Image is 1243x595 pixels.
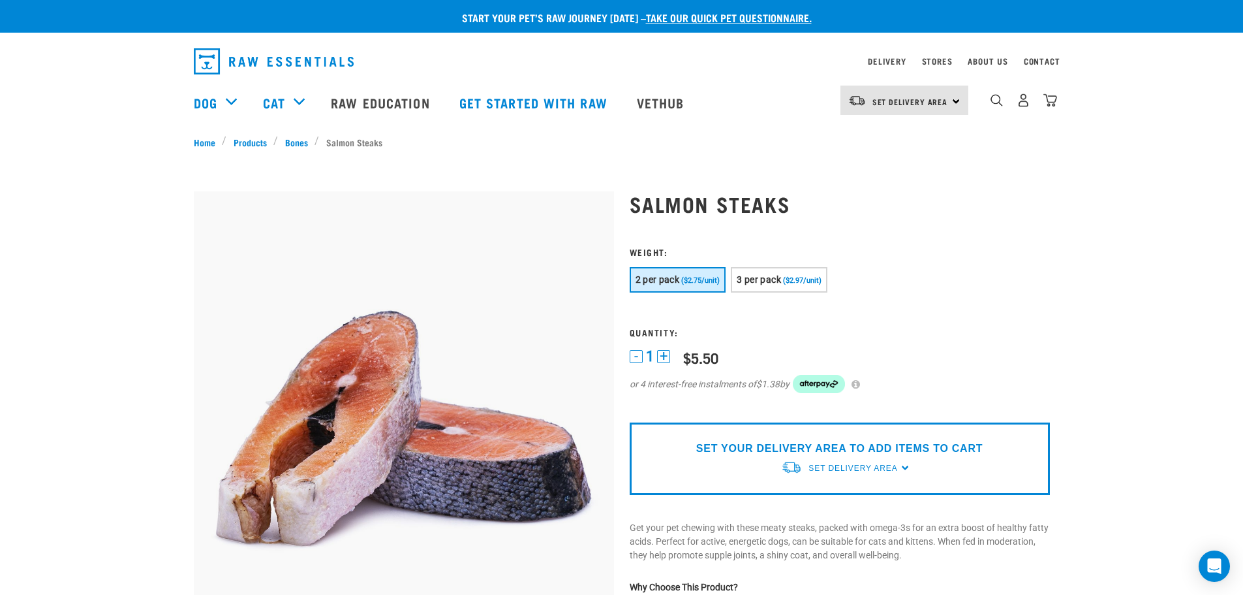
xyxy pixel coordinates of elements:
a: Stores [922,59,953,63]
h1: Salmon Steaks [630,192,1050,216]
img: user.png [1017,93,1030,107]
span: Set Delivery Area [808,464,897,473]
a: Delivery [868,59,906,63]
a: take our quick pet questionnaire. [646,14,812,20]
img: van-moving.png [848,95,866,106]
h3: Weight: [630,247,1050,257]
a: Dog [194,93,217,112]
a: Vethub [624,76,701,129]
img: Afterpay [793,375,845,393]
button: 3 per pack ($2.97/unit) [731,267,827,293]
button: 2 per pack ($2.75/unit) [630,267,726,293]
span: 2 per pack [636,274,680,285]
a: Bones [278,135,315,149]
a: Home [194,135,223,149]
p: SET YOUR DELIVERY AREA TO ADD ITEMS TO CART [696,441,983,457]
nav: breadcrumbs [194,135,1050,149]
span: $1.38 [756,378,780,391]
span: Set Delivery Area [872,99,948,104]
a: Get started with Raw [446,76,624,129]
a: Cat [263,93,285,112]
a: Raw Education [318,76,446,129]
nav: dropdown navigation [183,43,1060,80]
button: + [657,350,670,363]
button: - [630,350,643,363]
p: Get your pet chewing with these meaty steaks, packed with omega-3s for an extra boost of healthy ... [630,521,1050,562]
h3: Quantity: [630,327,1050,337]
img: Raw Essentials Logo [194,48,354,74]
span: ($2.75/unit) [681,276,720,285]
div: or 4 interest-free instalments of by [630,375,1050,393]
a: About Us [968,59,1007,63]
span: 3 per pack [737,274,781,285]
span: 1 [646,349,654,363]
a: Products [226,135,273,149]
img: home-icon@2x.png [1043,93,1057,107]
img: van-moving.png [781,460,802,474]
strong: Why Choose This Product? [630,582,738,592]
img: home-icon-1@2x.png [990,94,1003,106]
div: $5.50 [683,349,718,366]
span: ($2.97/unit) [783,276,821,285]
div: Open Intercom Messenger [1199,551,1230,582]
a: Contact [1024,59,1060,63]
